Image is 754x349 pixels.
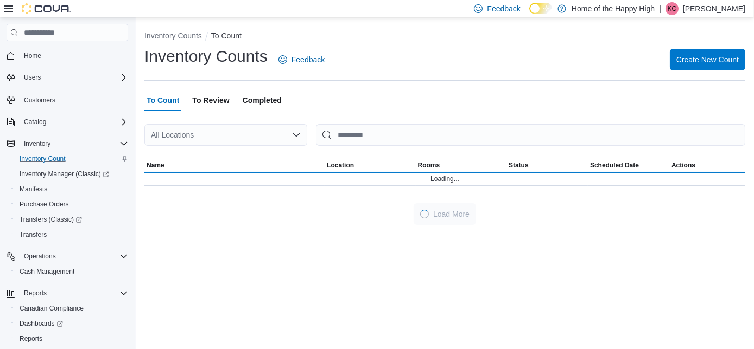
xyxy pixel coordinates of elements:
[20,71,128,84] span: Users
[2,286,132,301] button: Reports
[20,287,128,300] span: Reports
[20,115,128,128] span: Catalog
[11,197,132,212] button: Purchase Orders
[24,73,41,82] span: Users
[15,332,47,345] a: Reports
[418,161,440,170] span: Rooms
[11,264,132,279] button: Cash Management
[433,209,470,219] span: Load More
[11,166,132,182] a: Inventory Manager (Classic)
[430,174,459,183] span: Loading...
[147,161,164,170] span: Name
[20,230,47,239] span: Transfers
[24,118,46,126] span: Catalog
[15,265,128,278] span: Cash Management
[20,49,128,62] span: Home
[2,48,132,63] button: Home
[487,3,520,14] span: Feedback
[15,265,79,278] a: Cash Management
[20,267,74,276] span: Cash Management
[20,215,82,224] span: Transfers (Classic)
[144,159,325,172] button: Name
[292,54,325,65] span: Feedback
[15,152,70,165] a: Inventory Count
[15,302,128,315] span: Canadian Compliance
[15,167,128,180] span: Inventory Manager (Classic)
[274,49,329,70] a: Feedback
[670,49,745,70] button: Create New Count
[327,161,354,170] span: Location
[15,183,128,196] span: Manifests
[20,49,46,62] a: Home
[509,161,529,170] span: Status
[11,151,132,166] button: Inventory Count
[15,302,88,315] a: Canadian Compliance
[24,252,56,261] span: Operations
[24,96,55,105] span: Customers
[243,89,282,111] span: Completed
[15,317,128,330] span: Dashboards
[676,54,739,65] span: Create New Count
[211,31,242,40] button: To Count
[15,332,128,345] span: Reports
[20,185,47,193] span: Manifests
[15,213,128,226] span: Transfers (Classic)
[668,2,677,15] span: KC
[666,2,679,15] div: Kyla Canning
[2,136,132,151] button: Inventory
[11,227,132,242] button: Transfers
[20,137,128,150] span: Inventory
[20,93,128,106] span: Customers
[24,139,50,148] span: Inventory
[20,170,109,178] span: Inventory Manager (Classic)
[529,14,530,15] span: Dark Mode
[15,198,73,211] a: Purchase Orders
[325,159,415,172] button: Location
[20,115,50,128] button: Catalog
[20,319,63,328] span: Dashboards
[147,89,179,111] span: To Count
[20,71,45,84] button: Users
[20,200,69,209] span: Purchase Orders
[20,287,51,300] button: Reports
[414,203,476,225] button: LoadingLoad More
[2,249,132,264] button: Operations
[590,161,639,170] span: Scheduled Date
[11,182,132,197] button: Manifests
[529,3,552,14] input: Dark Mode
[683,2,745,15] p: [PERSON_NAME]
[20,250,60,263] button: Operations
[11,331,132,346] button: Reports
[24,289,47,298] span: Reports
[572,2,655,15] p: Home of the Happy High
[15,167,113,180] a: Inventory Manager (Classic)
[144,31,202,40] button: Inventory Counts
[20,250,128,263] span: Operations
[15,152,128,165] span: Inventory Count
[24,51,41,60] span: Home
[20,137,55,150] button: Inventory
[419,208,431,221] span: Loading
[11,212,132,227] a: Transfers (Classic)
[2,92,132,107] button: Customers
[659,2,661,15] p: |
[316,124,745,146] input: This is a search bar. After typing your query, hit enter to filter the results lower in the page.
[15,198,128,211] span: Purchase Orders
[15,183,52,196] a: Manifests
[15,317,67,330] a: Dashboards
[192,89,229,111] span: To Review
[416,159,506,172] button: Rooms
[588,159,669,172] button: Scheduled Date
[22,3,71,14] img: Cova
[292,131,301,139] button: Open list of options
[20,94,60,107] a: Customers
[20,334,42,343] span: Reports
[144,46,268,67] h1: Inventory Counts
[144,30,745,43] nav: An example of EuiBreadcrumbs
[2,114,132,130] button: Catalog
[11,316,132,331] a: Dashboards
[11,301,132,316] button: Canadian Compliance
[20,154,66,163] span: Inventory Count
[15,228,128,241] span: Transfers
[15,213,86,226] a: Transfers (Classic)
